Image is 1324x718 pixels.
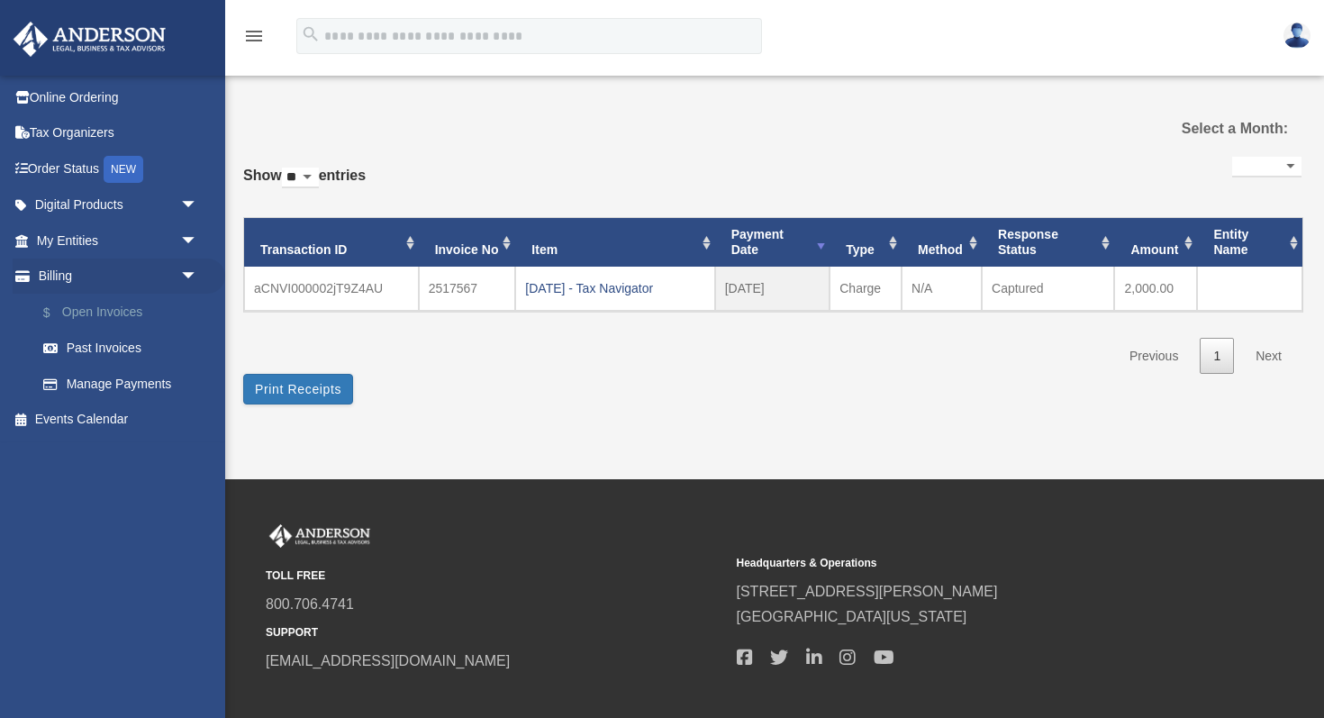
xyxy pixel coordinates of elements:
a: [GEOGRAPHIC_DATA][US_STATE] [737,609,967,624]
a: menu [243,32,265,47]
img: Anderson Advisors Platinum Portal [8,22,171,57]
td: [DATE] [715,267,830,311]
label: Show entries [243,163,366,206]
a: Online Ordering [13,79,225,115]
a: Next [1242,338,1295,375]
td: Charge [830,267,902,311]
th: Item: activate to sort column ascending [515,218,714,267]
th: Invoice No: activate to sort column ascending [419,218,516,267]
td: 2517567 [419,267,516,311]
small: TOLL FREE [266,567,724,586]
span: $ [53,302,62,324]
th: Response Status: activate to sort column ascending [982,218,1114,267]
th: Amount: activate to sort column ascending [1114,218,1197,267]
span: arrow_drop_down [180,223,216,259]
a: Manage Payments [25,366,225,402]
a: My Entitiesarrow_drop_down [13,223,225,259]
td: N/A [902,267,982,311]
a: [EMAIL_ADDRESS][DOMAIN_NAME] [266,653,510,668]
small: Headquarters & Operations [737,554,1195,573]
span: arrow_drop_down [180,187,216,224]
img: Anderson Advisors Platinum Portal [266,524,374,548]
small: SUPPORT [266,623,724,642]
td: aCNVI000002jT9Z4AU [244,267,419,311]
label: Select a Month: [1138,116,1288,141]
div: [DATE] - Tax Navigator [525,276,704,301]
button: Print Receipts [243,374,353,404]
a: Digital Productsarrow_drop_down [13,187,225,223]
th: Method: activate to sort column ascending [902,218,982,267]
a: 800.706.4741 [266,596,354,612]
i: menu [243,25,265,47]
th: Payment Date: activate to sort column ascending [715,218,830,267]
a: Previous [1116,338,1192,375]
a: Past Invoices [25,331,216,367]
td: Captured [982,267,1114,311]
th: Entity Name: activate to sort column ascending [1197,218,1302,267]
i: search [301,24,321,44]
span: arrow_drop_down [180,259,216,295]
a: Billingarrow_drop_down [13,259,225,295]
a: [STREET_ADDRESS][PERSON_NAME] [737,584,998,599]
th: Type: activate to sort column ascending [830,218,902,267]
div: NEW [104,156,143,183]
a: Events Calendar [13,402,225,438]
a: 1 [1200,338,1234,375]
a: Order StatusNEW [13,150,225,187]
select: Showentries [282,168,319,188]
a: $Open Invoices [25,294,225,331]
img: User Pic [1283,23,1310,49]
a: Tax Organizers [13,115,225,151]
th: Transaction ID: activate to sort column ascending [244,218,419,267]
td: 2,000.00 [1114,267,1197,311]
